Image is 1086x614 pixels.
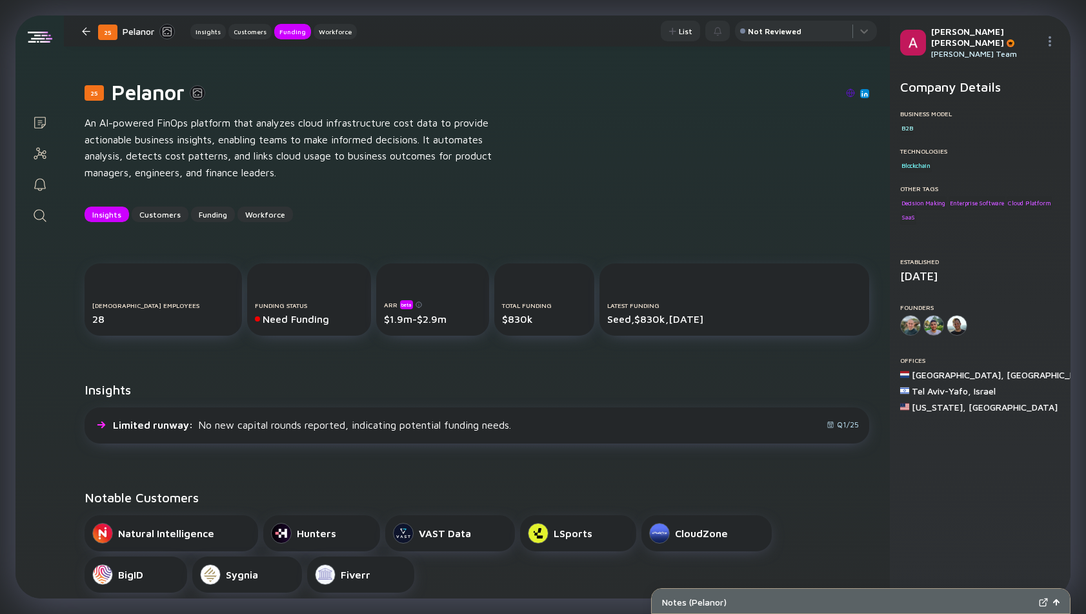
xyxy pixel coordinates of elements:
[912,369,1004,380] div: [GEOGRAPHIC_DATA] ,
[384,300,481,309] div: ARR
[15,168,64,199] a: Reminders
[912,402,966,413] div: [US_STATE] ,
[846,88,855,97] img: Pelanor Website
[255,313,364,325] div: Need Funding
[85,115,498,181] div: An AI-powered FinOps platform that analyzes cloud infrastructure cost data to provide actionable ...
[15,106,64,137] a: Lists
[85,557,187,593] a: BigID
[112,80,185,105] h1: Pelanor
[191,205,235,225] div: Funding
[237,205,293,225] div: Workforce
[900,269,1060,283] div: [DATE]
[118,527,214,539] div: Natural Intelligence
[900,30,926,56] img: Alex Profile Picture
[85,85,104,101] div: 25
[900,258,1060,265] div: Established
[1039,598,1048,607] img: Expand Notes
[900,110,1060,118] div: Business Model
[384,313,481,325] div: $1.9m-$2.9m
[400,300,413,309] div: beta
[226,569,258,580] div: Sygnia
[1053,599,1060,606] img: Open Notes
[98,25,117,40] div: 25
[661,21,700,41] button: List
[931,26,1040,48] div: [PERSON_NAME] [PERSON_NAME]
[85,382,131,397] h2: Insights
[85,515,258,551] a: Natural Intelligence
[675,527,728,539] div: CloudZone
[341,569,370,580] div: Fiverr
[900,79,1060,94] h2: Company Details
[123,23,175,39] div: Pelanor
[900,402,909,411] img: United States Flag
[900,211,916,224] div: SaaS
[900,303,1060,311] div: Founders
[641,515,772,551] a: CloudZone
[92,313,234,325] div: 28
[900,121,914,134] div: B2B
[502,313,587,325] div: $830k
[132,207,188,222] button: Customers
[274,25,311,38] div: Funding
[191,207,235,222] button: Funding
[748,26,801,36] div: Not Reviewed
[15,137,64,168] a: Investor Map
[607,302,861,309] div: Latest Funding
[15,199,64,230] a: Search
[1007,196,1052,209] div: Cloud Platform
[228,25,272,38] div: Customers
[900,159,932,172] div: Blockchain
[192,557,302,593] a: Sygnia
[263,515,380,551] a: Hunters
[861,90,868,97] img: Pelanor Linkedin Page
[385,515,515,551] a: VAST Data
[274,24,311,39] button: Funding
[113,419,196,431] span: Limited runway :
[969,402,1058,413] div: [GEOGRAPHIC_DATA]
[314,25,357,38] div: Workforce
[900,185,1060,192] div: Other Tags
[113,419,511,431] div: No new capital rounds reported, indicating potential funding needs.
[85,490,869,505] h2: Notable Customers
[1045,36,1055,46] img: Menu
[297,527,336,539] div: Hunters
[607,313,861,325] div: Seed, $830k, [DATE]
[900,370,909,379] img: Netherlands Flag
[237,207,293,222] button: Workforce
[118,569,143,580] div: BigID
[520,515,636,551] a: LSports
[419,527,471,539] div: VAST Data
[900,386,909,395] img: Israel Flag
[92,302,234,309] div: [DEMOGRAPHIC_DATA] Employees
[255,302,364,309] div: Funding Status
[827,420,859,429] div: Q1/25
[85,207,129,222] button: Insights
[132,205,188,225] div: Customers
[314,24,357,39] button: Workforce
[502,302,587,309] div: Total Funding
[912,385,971,396] div: Tel Aviv-Yafo ,
[228,24,272,39] button: Customers
[190,24,226,39] button: Insights
[662,597,1034,608] div: Notes ( Pelanor )
[949,196,1005,209] div: Enterprise Software
[900,147,1060,155] div: Technologies
[900,196,947,209] div: Decision Making
[554,527,592,539] div: LSports
[190,25,226,38] div: Insights
[974,385,996,396] div: Israel
[931,49,1040,59] div: [PERSON_NAME] Team
[900,356,1060,364] div: Offices
[85,205,129,225] div: Insights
